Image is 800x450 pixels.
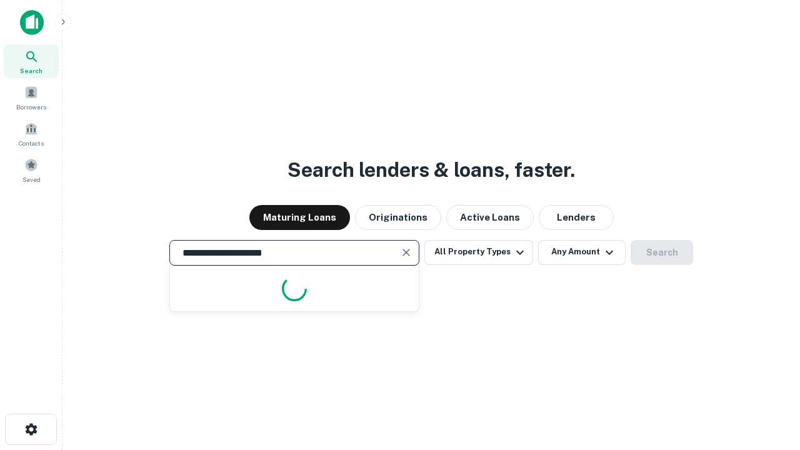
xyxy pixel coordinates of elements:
[538,240,626,265] button: Any Amount
[287,155,575,185] h3: Search lenders & loans, faster.
[539,205,614,230] button: Lenders
[4,44,59,78] a: Search
[446,205,534,230] button: Active Loans
[424,240,533,265] button: All Property Types
[4,153,59,187] a: Saved
[355,205,441,230] button: Originations
[22,174,41,184] span: Saved
[4,117,59,151] a: Contacts
[4,81,59,114] a: Borrowers
[249,205,350,230] button: Maturing Loans
[16,102,46,112] span: Borrowers
[20,10,44,35] img: capitalize-icon.png
[737,350,800,410] iframe: Chat Widget
[19,138,44,148] span: Contacts
[20,66,42,76] span: Search
[397,244,415,261] button: Clear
